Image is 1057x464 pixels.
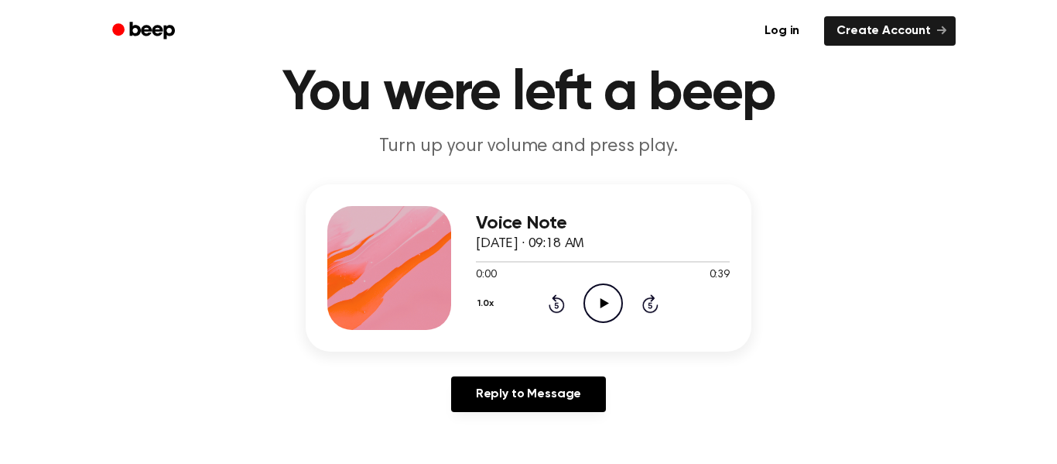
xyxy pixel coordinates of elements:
[476,213,730,234] h3: Voice Note
[749,13,815,49] a: Log in
[451,376,606,412] a: Reply to Message
[476,290,499,317] button: 1.0x
[132,66,925,122] h1: You were left a beep
[476,267,496,284] span: 0:00
[231,134,826,160] p: Turn up your volume and press play.
[476,237,584,251] span: [DATE] · 09:18 AM
[710,267,730,284] span: 0:39
[101,16,189,46] a: Beep
[824,16,956,46] a: Create Account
